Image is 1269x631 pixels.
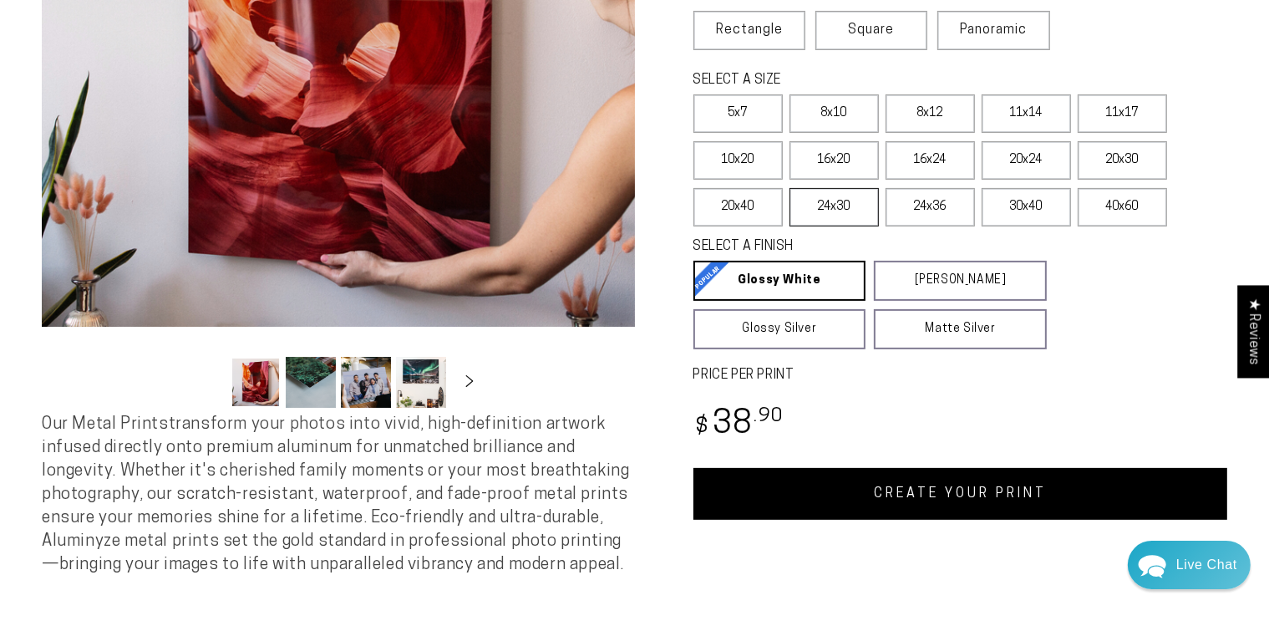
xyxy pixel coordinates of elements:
[42,416,629,573] span: Our Metal Prints transform your photos into vivid, high-definition artwork infused directly onto ...
[789,94,879,133] label: 8x10
[693,141,783,180] label: 10x20
[886,141,975,180] label: 16x24
[396,357,446,408] button: Load image 4 in gallery view
[716,20,783,40] span: Rectangle
[693,188,783,226] label: 20x40
[886,188,975,226] label: 24x36
[693,261,866,301] a: Glossy White
[693,366,1228,385] label: PRICE PER PRINT
[961,23,1028,37] span: Panoramic
[982,141,1071,180] label: 20x24
[789,188,879,226] label: 24x30
[874,261,1047,301] a: [PERSON_NAME]
[1176,541,1237,589] div: Contact Us Directly
[982,94,1071,133] label: 11x14
[754,407,784,426] sup: .90
[451,364,488,401] button: Slide right
[693,468,1228,520] a: CREATE YOUR PRINT
[693,309,866,349] a: Glossy Silver
[1237,285,1269,378] div: Click to open Judge.me floating reviews tab
[789,141,879,180] label: 16x20
[1078,141,1167,180] label: 20x30
[1128,541,1251,589] div: Chat widget toggle
[1078,94,1167,133] label: 11x17
[874,309,1047,349] a: Matte Silver
[1078,188,1167,226] label: 40x60
[189,364,226,401] button: Slide left
[341,357,391,408] button: Load image 3 in gallery view
[696,416,710,439] span: $
[693,94,783,133] label: 5x7
[286,357,336,408] button: Load image 2 in gallery view
[886,94,975,133] label: 8x12
[231,357,281,408] button: Load image 1 in gallery view
[982,188,1071,226] label: 30x40
[693,71,1008,90] legend: SELECT A SIZE
[849,20,895,40] span: Square
[693,237,1008,257] legend: SELECT A FINISH
[693,409,784,441] bdi: 38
